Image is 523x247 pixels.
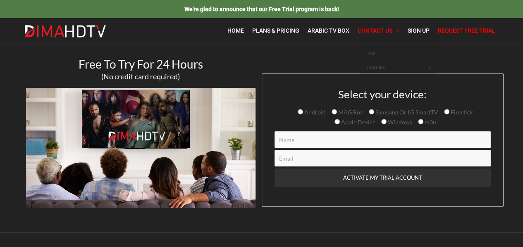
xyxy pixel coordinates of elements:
[404,22,434,39] a: Sign Up
[268,88,497,206] form: Contact form
[184,6,339,12] span: We're glad to announce that our Free Trial program is back!
[434,22,499,39] a: Request Free Trial
[444,109,449,114] input: Firestick
[387,119,412,126] span: Windows
[248,22,303,39] a: Plans & Pricing
[423,119,436,126] span: m3u
[252,27,299,34] span: Plans & Pricing
[381,119,387,124] input: Windows
[408,27,430,34] span: Sign Up
[223,22,248,39] a: Home
[332,109,337,114] input: MAG Box
[303,22,353,39] a: Arabic TV Box
[438,27,495,34] span: Request Free Trial
[275,169,491,187] input: ACTIVATE MY TRIAL ACCOUNT
[101,72,180,81] span: (No credit card required)
[184,5,339,12] a: We're glad to announce that our Free Trial program is back!
[369,109,374,114] input: Samsung Or LG SmartTV
[449,109,473,116] span: Firestick
[298,109,303,114] input: Android
[374,109,438,116] span: Samsung Or LG SmartTV
[338,88,427,101] span: Select your device:
[24,25,107,38] img: Dima HDTV
[340,119,375,126] span: Apple Device
[337,109,363,116] span: MAG Box
[227,27,244,34] span: Home
[275,150,491,166] input: Email
[334,119,340,124] input: Apple Device
[358,27,392,34] span: Contact Us
[275,131,491,148] input: Name
[418,119,423,124] input: m3u
[79,57,203,71] span: Free To Try For 24 Hours
[353,22,404,39] a: Contact Us
[308,27,349,34] span: Arabic TV Box
[303,109,326,116] span: Android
